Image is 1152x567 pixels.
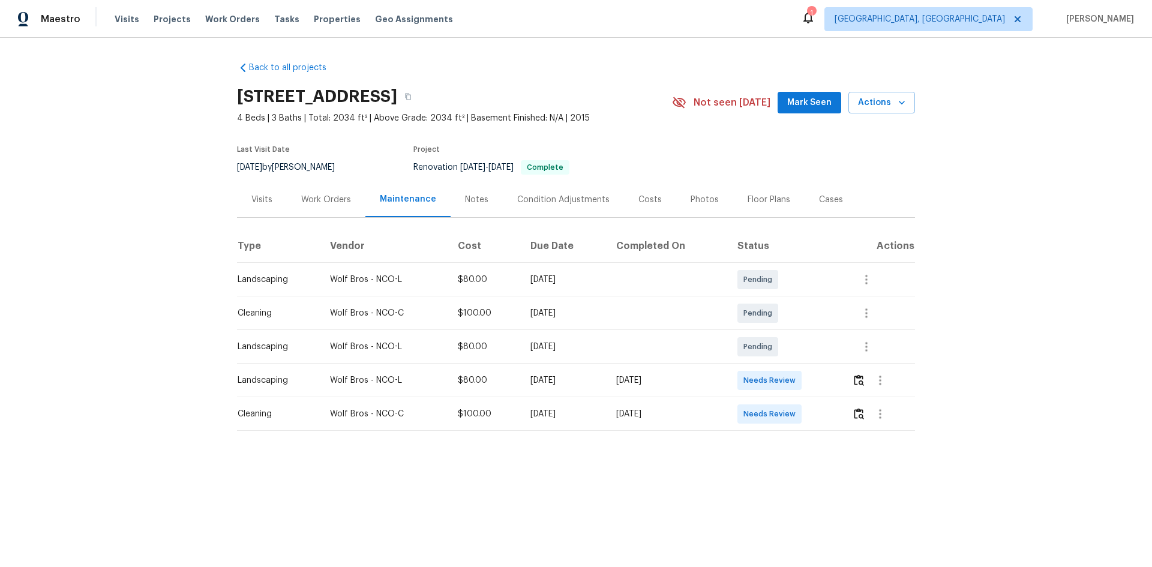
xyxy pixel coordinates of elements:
th: Completed On [607,229,728,263]
div: $80.00 [458,341,511,353]
div: Floor Plans [748,194,790,206]
span: - [460,163,514,172]
div: Cleaning [238,408,311,420]
button: Review Icon [852,366,866,395]
div: Costs [638,194,662,206]
span: [DATE] [460,163,485,172]
button: Review Icon [852,400,866,428]
div: Wolf Bros - NCO-C [330,408,439,420]
th: Cost [448,229,521,263]
div: Wolf Bros - NCO-L [330,374,439,386]
span: Work Orders [205,13,260,25]
th: Vendor [320,229,448,263]
div: Visits [251,194,272,206]
div: $100.00 [458,307,511,319]
div: Landscaping [238,374,311,386]
th: Actions [842,229,915,263]
button: Actions [848,92,915,114]
div: Wolf Bros - NCO-C [330,307,439,319]
span: Actions [858,95,905,110]
span: Last Visit Date [237,146,290,153]
span: Geo Assignments [375,13,453,25]
a: Back to all projects [237,62,352,74]
div: [DATE] [530,341,597,353]
span: Not seen [DATE] [694,97,770,109]
img: Review Icon [854,374,864,386]
div: [DATE] [530,374,597,386]
div: [DATE] [530,307,597,319]
span: Pending [743,274,777,286]
button: Mark Seen [778,92,841,114]
span: Project [413,146,440,153]
span: Mark Seen [787,95,832,110]
div: Wolf Bros - NCO-L [330,341,439,353]
span: [GEOGRAPHIC_DATA], [GEOGRAPHIC_DATA] [835,13,1005,25]
div: Notes [465,194,488,206]
span: Pending [743,341,777,353]
span: [PERSON_NAME] [1061,13,1134,25]
div: $80.00 [458,274,511,286]
span: Pending [743,307,777,319]
th: Due Date [521,229,607,263]
span: Projects [154,13,191,25]
span: [DATE] [488,163,514,172]
span: Tasks [274,15,299,23]
span: Renovation [413,163,569,172]
span: Needs Review [743,374,800,386]
span: 4 Beds | 3 Baths | Total: 2034 ft² | Above Grade: 2034 ft² | Basement Finished: N/A | 2015 [237,112,672,124]
span: Visits [115,13,139,25]
div: Condition Adjustments [517,194,610,206]
h2: [STREET_ADDRESS] [237,91,397,103]
span: [DATE] [237,163,262,172]
div: $80.00 [458,374,511,386]
div: [DATE] [616,374,718,386]
div: Cases [819,194,843,206]
img: Review Icon [854,408,864,419]
span: Maestro [41,13,80,25]
th: Status [728,229,842,263]
div: [DATE] [530,274,597,286]
span: Complete [522,164,568,171]
div: by [PERSON_NAME] [237,160,349,175]
div: Work Orders [301,194,351,206]
div: 1 [807,7,815,19]
div: Landscaping [238,341,311,353]
span: Properties [314,13,361,25]
div: Wolf Bros - NCO-L [330,274,439,286]
button: Copy Address [397,86,419,107]
div: $100.00 [458,408,511,420]
th: Type [237,229,320,263]
span: Needs Review [743,408,800,420]
div: Landscaping [238,274,311,286]
div: Maintenance [380,193,436,205]
div: Photos [691,194,719,206]
div: Cleaning [238,307,311,319]
div: [DATE] [616,408,718,420]
div: [DATE] [530,408,597,420]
